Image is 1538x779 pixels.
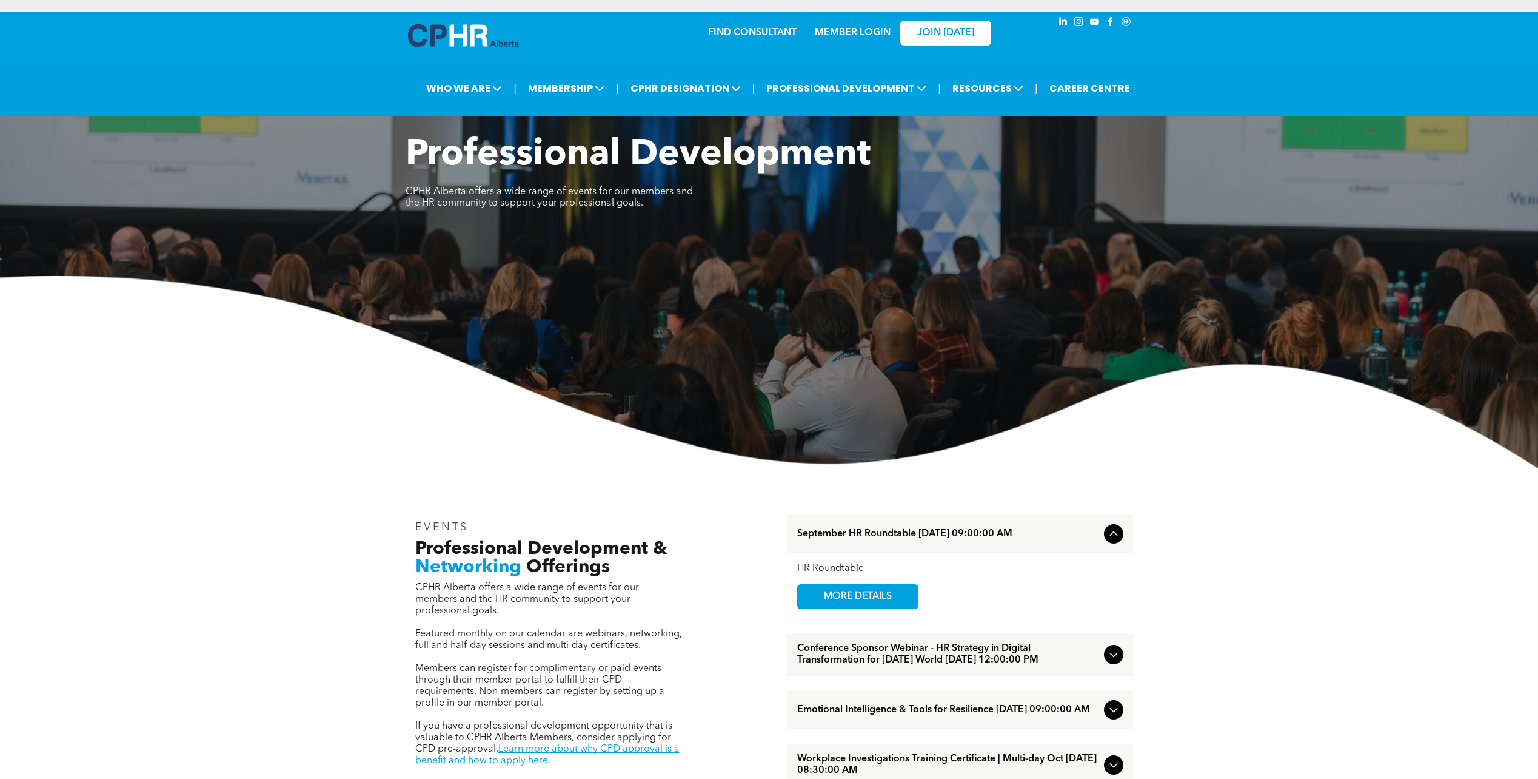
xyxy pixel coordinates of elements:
[415,721,672,754] span: If you have a professional development opportunity that is valuable to CPHR Alberta Members, cons...
[415,522,469,533] span: EVENTS
[423,77,506,99] span: WHO WE ARE
[1088,15,1102,32] a: youtube
[1104,15,1117,32] a: facebook
[408,24,518,47] img: A blue and white logo for cp alberta
[797,563,1123,575] div: HR Roundtable
[917,27,974,39] span: JOIN [DATE]
[406,187,693,208] span: CPHR Alberta offers a wide range of events for our members and the HR community to support your p...
[797,754,1099,777] span: Workplace Investigations Training Certificate | Multi-day Oct [DATE] 08:30:00 AM
[815,28,891,38] a: MEMBER LOGIN
[616,76,619,101] li: |
[1035,76,1038,101] li: |
[1120,15,1133,32] a: Social network
[752,76,755,101] li: |
[797,584,918,609] a: MORE DETAILS
[797,528,1099,540] span: September HR Roundtable [DATE] 09:00:00 AM
[415,629,682,650] span: Featured monthly on our calendar are webinars, networking, full and half-day sessions and multi-d...
[810,585,906,609] span: MORE DETAILS
[763,77,930,99] span: PROFESSIONAL DEVELOPMENT
[415,583,639,616] span: CPHR Alberta offers a wide range of events for our members and the HR community to support your p...
[1046,77,1134,99] a: CAREER CENTRE
[415,664,664,708] span: Members can register for complimentary or paid events through their member portal to fulfill thei...
[1072,15,1086,32] a: instagram
[524,77,608,99] span: MEMBERSHIP
[513,76,517,101] li: |
[406,137,871,174] span: Professional Development
[797,704,1099,716] span: Emotional Intelligence & Tools for Resilience [DATE] 09:00:00 AM
[1057,15,1070,32] a: linkedin
[415,540,667,558] span: Professional Development &
[415,744,680,766] a: Learn more about why CPD approval is a benefit and how to apply here.
[938,76,941,101] li: |
[797,643,1099,666] span: Conference Sponsor Webinar - HR Strategy in Digital Transformation for [DATE] World [DATE] 12:00:...
[627,77,744,99] span: CPHR DESIGNATION
[949,77,1027,99] span: RESOURCES
[415,558,521,576] span: Networking
[708,28,797,38] a: FIND CONSULTANT
[526,558,610,576] span: Offerings
[900,21,991,46] a: JOIN [DATE]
